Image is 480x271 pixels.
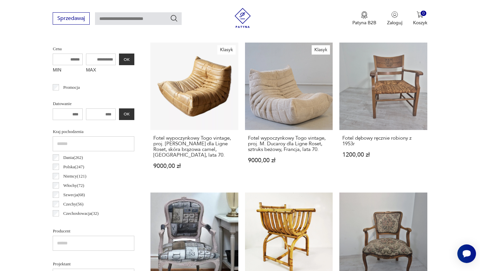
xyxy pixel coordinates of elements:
[457,244,476,263] iframe: Smartsupp widget button
[387,20,402,26] p: Zaloguj
[170,14,178,22] button: Szukaj
[63,173,86,180] p: Niemcy ( 121 )
[86,65,116,76] label: MAX
[421,11,426,16] div: 0
[352,20,376,26] p: Patyna B2B
[248,135,330,152] h3: Fotel wypoczynkowy Togo vintage, proj. M. Ducaroy dla Ligne Roset, sztruks beżowy, Francja, lata 70.
[417,11,423,18] img: Ikona koszyka
[53,17,90,21] a: Sprzedawaj
[245,43,333,182] a: KlasykFotel wypoczynkowy Togo vintage, proj. M. Ducaroy dla Ligne Roset, sztruks beżowy, Francja,...
[352,11,376,26] button: Patyna B2B
[63,201,84,208] p: Czechy ( 56 )
[153,163,235,169] p: 9000,00 zł
[387,11,402,26] button: Zaloguj
[413,20,427,26] p: Koszyk
[53,65,83,76] label: MIN
[352,11,376,26] a: Ikona medaluPatyna B2B
[233,8,253,28] img: Patyna - sklep z meblami i dekoracjami vintage
[63,84,80,91] p: Promocja
[53,227,134,235] p: Producent
[339,43,427,182] a: Fotel dębowy ręcznie robiony z 1953rFotel dębowy ręcznie robiony z 1953r1200,00 zł
[63,219,88,226] p: Norwegia ( 27 )
[53,260,134,268] p: Projektant
[63,163,84,171] p: Polska ( 247 )
[63,191,85,199] p: Szwecja ( 68 )
[63,182,84,189] p: Włochy ( 72 )
[413,11,427,26] button: 0Koszyk
[53,45,134,53] p: Cena
[153,135,235,158] h3: Fotel wypoczynkowy Togo vintage, proj. [PERSON_NAME] dla Ligne Roset, skóra brązowa camel, [GEOGR...
[391,11,398,18] img: Ikonka użytkownika
[342,135,424,147] h3: Fotel dębowy ręcznie robiony z 1953r
[119,54,134,65] button: OK
[361,11,368,19] img: Ikona medalu
[150,43,238,182] a: KlasykFotel wypoczynkowy Togo vintage, proj. M. Ducaroy dla Ligne Roset, skóra brązowa camel, Fra...
[119,108,134,120] button: OK
[342,152,424,158] p: 1200,00 zł
[53,100,134,107] p: Datowanie
[53,12,90,25] button: Sprzedawaj
[63,210,99,217] p: Czechosłowacja ( 32 )
[63,154,83,161] p: Dania ( 262 )
[53,128,134,135] p: Kraj pochodzenia
[248,158,330,163] p: 9000,00 zł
